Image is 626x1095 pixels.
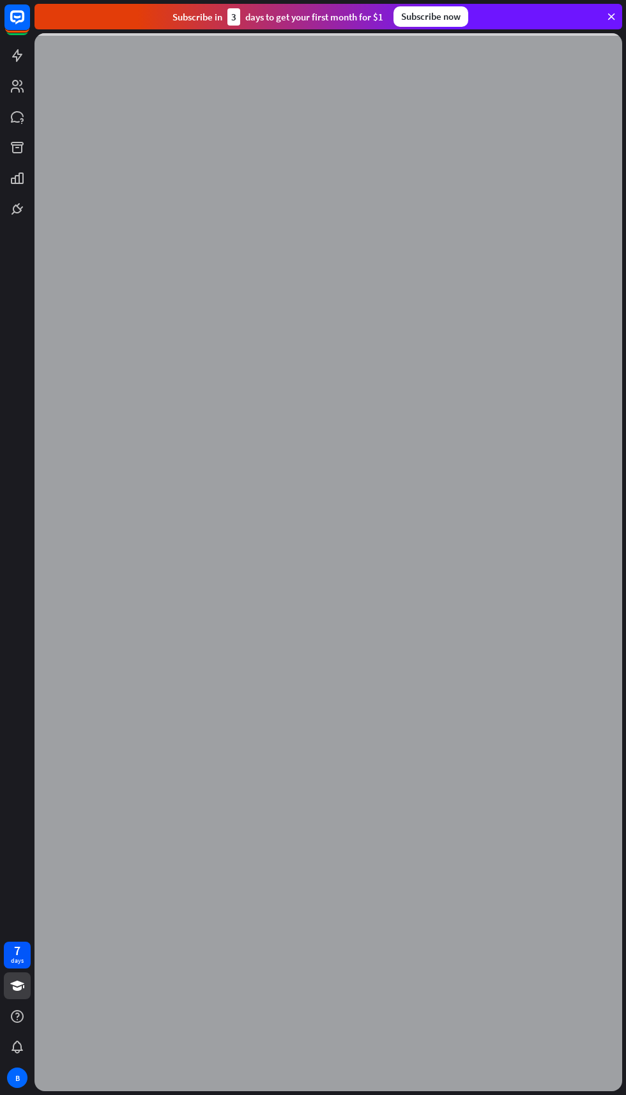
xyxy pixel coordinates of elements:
div: days [11,956,24,965]
a: 7 days [4,942,31,969]
div: Subscribe now [393,6,468,27]
div: 7 [14,945,20,956]
div: B [7,1068,27,1088]
div: Subscribe in days to get your first month for $1 [172,8,383,26]
div: 3 [227,8,240,26]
